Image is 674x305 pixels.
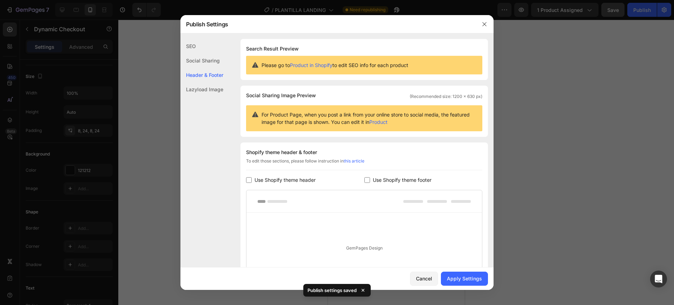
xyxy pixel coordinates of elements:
a: this article [344,158,364,164]
video: Video [71,201,97,247]
div: Social Sharing [180,53,223,68]
button: Carousel Next Arrow [120,110,131,121]
div: Drop element here [54,165,91,171]
video: Video [40,201,66,247]
div: Shopify theme header & footer [246,148,482,157]
span: Use Shopify theme header [255,176,316,184]
button: Dot [73,147,78,152]
a: Product in Shopify [290,62,332,68]
button: Cancel [410,272,438,286]
button: Dot [66,238,71,242]
p: Desde que uso [PERSON_NAME], mi energía ha mejorado increíblemente. ¡Y me encanta su sabor! [10,116,121,133]
h2: [PERSON_NAME] [9,87,122,99]
div: GemPages Design [246,213,482,283]
span: Use Shopify theme footer [373,176,431,184]
h2: Verificado. [16,99,39,106]
div: To edit those sections, please follow instruction in [246,158,482,170]
span: For Product Page, when you post a link from your online store to social media, the featured image... [262,111,477,126]
strong: ¡Increíble! [10,108,38,114]
div: Lazyload Image [180,82,223,97]
button: Apply Settings [441,272,488,286]
div: Header & Footer [180,68,223,82]
button: Dot [66,147,71,152]
div: SEO [180,39,223,53]
div: Publish Settings [180,15,475,33]
button: Buy it now [40,178,97,193]
span: Social Sharing Image Preview [246,91,316,100]
div: Apply Settings [447,275,482,282]
a: Product [369,119,388,125]
p: Publish settings saved [308,287,357,294]
span: (Recommended size: 1200 x 630 px) [410,93,482,100]
div: Open Intercom Messenger [650,271,667,287]
button: Dot [59,147,64,152]
div: Cancel [416,275,432,282]
span: Please go to to edit SEO info for each product [262,61,408,69]
h1: Search Result Preview [246,45,482,53]
div: Buy it now [57,181,80,190]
